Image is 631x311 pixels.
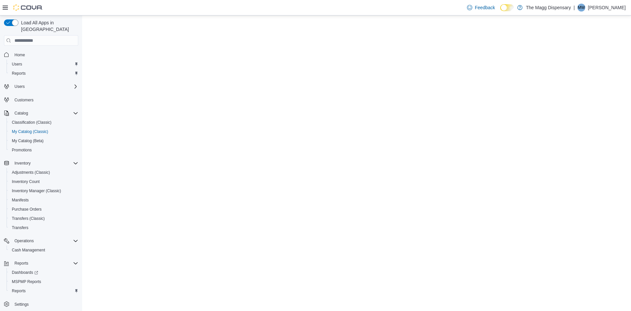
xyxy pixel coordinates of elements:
[12,179,40,184] span: Inventory Count
[577,4,585,12] div: Mark Wilson
[7,145,81,155] button: Promotions
[7,69,81,78] button: Reports
[9,69,78,77] span: Reports
[12,138,44,143] span: My Catalog (Beta)
[9,224,78,232] span: Transfers
[12,50,78,59] span: Home
[9,269,41,276] a: Dashboards
[1,236,81,246] button: Operations
[12,159,33,167] button: Inventory
[1,299,81,309] button: Settings
[7,277,81,286] button: MSPMP Reports
[9,178,78,186] span: Inventory Count
[14,111,28,116] span: Catalog
[13,4,43,11] img: Cova
[9,137,46,145] a: My Catalog (Beta)
[9,205,44,213] a: Purchase Orders
[12,300,31,308] a: Settings
[7,286,81,296] button: Reports
[12,288,26,294] span: Reports
[9,205,78,213] span: Purchase Orders
[12,96,78,104] span: Customers
[9,224,31,232] a: Transfers
[9,196,31,204] a: Manifests
[14,97,34,103] span: Customers
[500,4,514,11] input: Dark Mode
[12,216,45,221] span: Transfers (Classic)
[1,82,81,91] button: Users
[14,261,28,266] span: Reports
[1,159,81,168] button: Inventory
[12,51,28,59] a: Home
[12,300,78,308] span: Settings
[9,196,78,204] span: Manifests
[7,268,81,277] a: Dashboards
[7,177,81,186] button: Inventory Count
[12,129,48,134] span: My Catalog (Classic)
[1,50,81,59] button: Home
[12,237,78,245] span: Operations
[12,62,22,67] span: Users
[7,223,81,232] button: Transfers
[12,83,78,91] span: Users
[7,205,81,214] button: Purchase Orders
[12,270,38,275] span: Dashboards
[588,4,626,12] p: [PERSON_NAME]
[7,60,81,69] button: Users
[9,287,78,295] span: Reports
[12,237,36,245] button: Operations
[9,278,44,286] a: MSPMP Reports
[9,215,47,222] a: Transfers (Classic)
[7,195,81,205] button: Manifests
[12,170,50,175] span: Adjustments (Classic)
[7,118,81,127] button: Classification (Classic)
[9,178,42,186] a: Inventory Count
[7,168,81,177] button: Adjustments (Classic)
[12,188,61,194] span: Inventory Manager (Classic)
[14,84,25,89] span: Users
[464,1,498,14] a: Feedback
[7,214,81,223] button: Transfers (Classic)
[9,146,35,154] a: Promotions
[9,60,25,68] a: Users
[14,302,29,307] span: Settings
[12,83,27,91] button: Users
[12,247,45,253] span: Cash Management
[9,187,64,195] a: Inventory Manager (Classic)
[9,168,53,176] a: Adjustments (Classic)
[12,197,29,203] span: Manifests
[7,246,81,255] button: Cash Management
[9,246,78,254] span: Cash Management
[9,69,28,77] a: Reports
[12,207,42,212] span: Purchase Orders
[14,238,34,244] span: Operations
[12,225,28,230] span: Transfers
[9,187,78,195] span: Inventory Manager (Classic)
[1,109,81,118] button: Catalog
[9,287,28,295] a: Reports
[9,128,51,136] a: My Catalog (Classic)
[9,215,78,222] span: Transfers (Classic)
[12,109,78,117] span: Catalog
[9,278,78,286] span: MSPMP Reports
[9,246,48,254] a: Cash Management
[12,96,36,104] a: Customers
[475,4,495,11] span: Feedback
[12,120,52,125] span: Classification (Classic)
[526,4,571,12] p: The Magg Dispensary
[9,269,78,276] span: Dashboards
[14,52,25,58] span: Home
[1,259,81,268] button: Reports
[9,137,78,145] span: My Catalog (Beta)
[12,109,31,117] button: Catalog
[12,259,31,267] button: Reports
[573,4,575,12] p: |
[578,4,585,12] span: MW
[1,95,81,105] button: Customers
[500,11,501,12] span: Dark Mode
[9,118,54,126] a: Classification (Classic)
[12,159,78,167] span: Inventory
[9,128,78,136] span: My Catalog (Classic)
[14,161,31,166] span: Inventory
[9,168,78,176] span: Adjustments (Classic)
